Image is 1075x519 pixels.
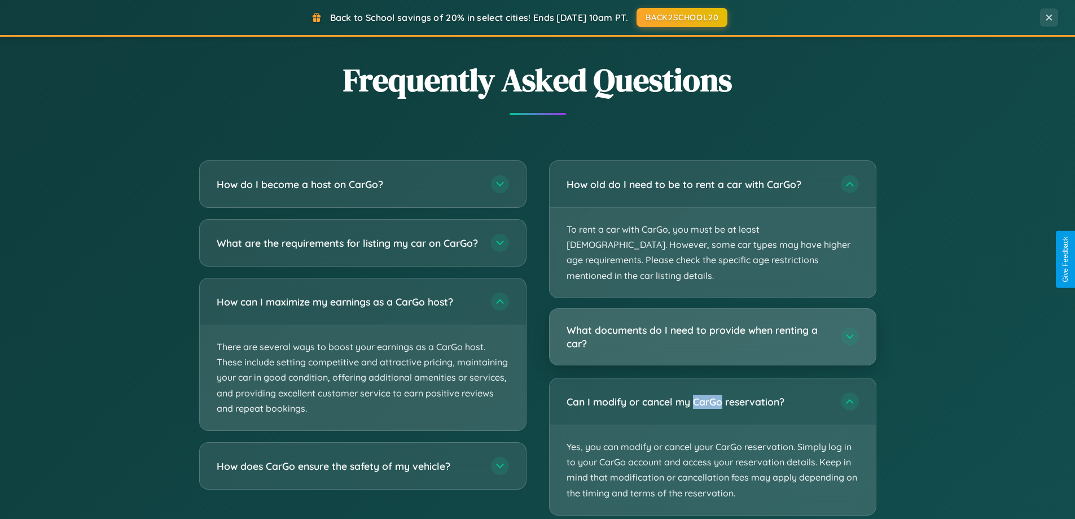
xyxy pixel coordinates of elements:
div: Give Feedback [1061,237,1069,282]
h3: How do I become a host on CarGo? [217,177,480,191]
p: Yes, you can modify or cancel your CarGo reservation. Simply log in to your CarGo account and acc... [550,425,876,515]
h3: How does CarGo ensure the safety of my vehicle? [217,459,480,473]
h3: How old do I need to be to rent a car with CarGo? [567,177,830,191]
span: Back to School savings of 20% in select cities! Ends [DATE] 10am PT. [330,12,628,23]
h2: Frequently Asked Questions [199,58,876,102]
button: BACK2SCHOOL20 [637,8,727,27]
p: To rent a car with CarGo, you must be at least [DEMOGRAPHIC_DATA]. However, some car types may ha... [550,208,876,298]
h3: What documents do I need to provide when renting a car? [567,323,830,351]
h3: Can I modify or cancel my CarGo reservation? [567,395,830,409]
h3: What are the requirements for listing my car on CarGo? [217,236,480,250]
p: There are several ways to boost your earnings as a CarGo host. These include setting competitive ... [200,325,526,430]
h3: How can I maximize my earnings as a CarGo host? [217,295,480,309]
